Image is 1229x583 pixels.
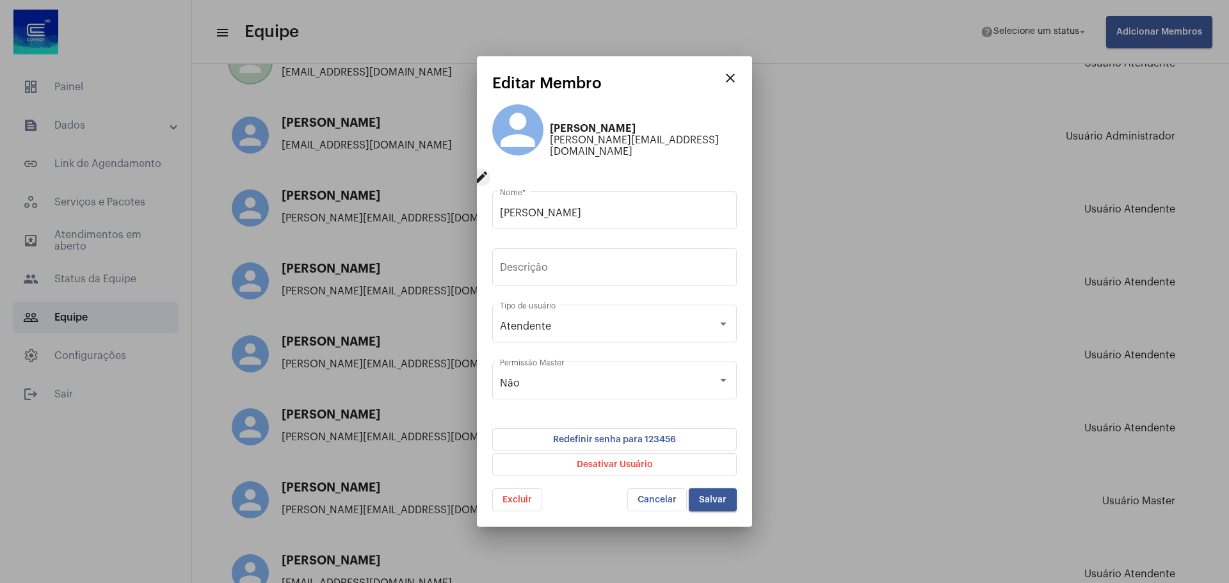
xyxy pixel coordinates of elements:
mat-icon: close [723,70,738,86]
button: Excluir [492,488,542,511]
span: Desativar Usuário [577,454,653,475]
span: Redefinir senha para 123456 [553,429,676,450]
span: Não [500,378,520,388]
span: [PERSON_NAME][EMAIL_ADDRESS][DOMAIN_NAME] [550,134,737,157]
button: Redefinir senha para 123456 [492,428,737,451]
span: Cancelar [638,495,677,504]
span: Atendente [500,321,551,331]
button: Cancelar [627,488,687,511]
span: [PERSON_NAME] [550,123,737,134]
button: Salvar [689,488,737,511]
mat-card-title: Editar Membro [492,75,718,92]
span: Excluir [502,495,532,504]
mat-icon: edit [472,168,490,186]
mat-icon: person [492,104,543,156]
button: Desativar Usuário [492,453,737,475]
span: Salvar [699,495,727,504]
